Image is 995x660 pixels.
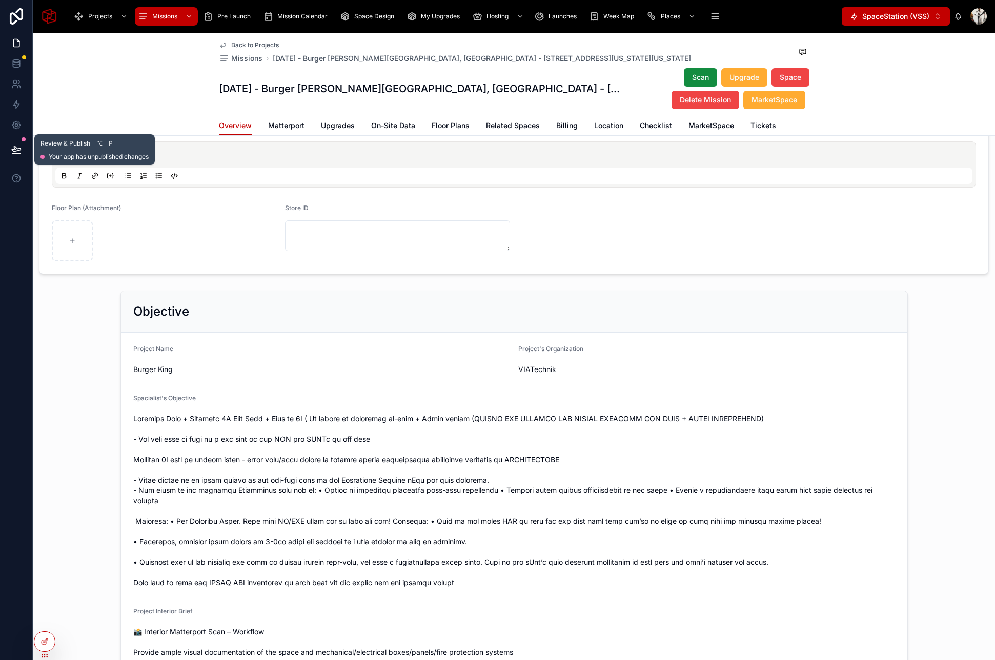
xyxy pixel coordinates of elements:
[432,116,470,137] a: Floor Plans
[556,116,578,137] a: Billing
[133,303,189,320] h2: Objective
[133,394,196,402] span: Spacialist's Objective
[152,12,177,20] span: Missions
[219,41,279,49] a: Back to Projects
[594,116,623,137] a: Location
[752,95,797,105] span: MarketSpace
[661,12,680,20] span: Places
[692,72,709,82] span: Scan
[219,116,252,136] a: Overview
[231,41,279,49] span: Back to Projects
[321,120,355,131] span: Upgrades
[49,153,149,161] span: Your app has unpublished changes
[729,72,759,82] span: Upgrade
[40,139,90,148] span: Review & Publish
[643,7,701,26] a: Places
[277,12,328,20] span: Mission Calendar
[337,7,401,26] a: Space Design
[71,7,133,26] a: Projects
[680,95,731,105] span: Delete Mission
[721,68,767,87] button: Upgrade
[531,7,584,26] a: Launches
[403,7,467,26] a: My Upgrades
[688,116,734,137] a: MarketSpace
[95,139,104,148] span: ⌥
[586,7,641,26] a: Week Map
[556,120,578,131] span: Billing
[780,72,801,82] span: Space
[862,11,929,22] span: SpaceStation (VSS)
[750,116,776,137] a: Tickets
[268,116,304,137] a: Matterport
[771,68,809,87] button: Space
[133,414,895,588] span: Loremips Dolo + Sitametc 4A Elit Sedd + Eius te 6I ( Ut labore et doloremag al-enim + Admin venia...
[66,5,842,28] div: scrollable content
[133,607,193,615] span: Project Interior Brief
[486,12,509,20] span: Hosting
[273,53,691,64] a: [DATE] - Burger [PERSON_NAME][GEOGRAPHIC_DATA], [GEOGRAPHIC_DATA] - [STREET_ADDRESS][US_STATE][US...
[469,7,529,26] a: Hosting
[486,116,540,137] a: Related Spaces
[107,139,115,148] span: P
[688,120,734,131] span: MarketSpace
[743,91,805,109] button: MarketSpace
[640,120,672,131] span: Checklist
[672,91,739,109] button: Delete Mission
[603,12,634,20] span: Week Map
[217,12,251,20] span: Pre Launch
[133,364,510,375] span: Burger King
[219,53,262,64] a: Missions
[260,7,335,26] a: Mission Calendar
[41,8,57,25] img: App logo
[842,7,950,26] button: Select Button
[88,12,112,20] span: Projects
[52,204,121,212] span: Floor Plan (Attachment)
[133,345,173,353] span: Project Name
[518,345,583,353] span: Project's Organization
[285,204,309,212] span: Store ID
[421,12,460,20] span: My Upgrades
[354,12,394,20] span: Space Design
[640,116,672,137] a: Checklist
[594,120,623,131] span: Location
[135,7,198,26] a: Missions
[518,364,556,375] span: VIATechnik
[371,120,415,131] span: On-Site Data
[321,116,355,137] a: Upgrades
[684,68,717,87] button: Scan
[486,120,540,131] span: Related Spaces
[231,53,262,64] span: Missions
[549,12,577,20] span: Launches
[268,120,304,131] span: Matterport
[371,116,415,137] a: On-Site Data
[219,120,252,131] span: Overview
[750,120,776,131] span: Tickets
[432,120,470,131] span: Floor Plans
[200,7,258,26] a: Pre Launch
[219,81,622,96] h1: [DATE] - Burger [PERSON_NAME][GEOGRAPHIC_DATA], [GEOGRAPHIC_DATA] - [STREET_ADDRESS][US_STATE][US...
